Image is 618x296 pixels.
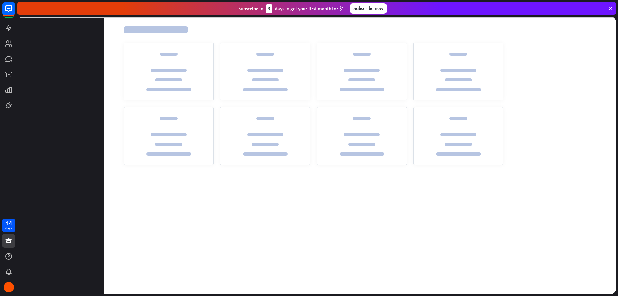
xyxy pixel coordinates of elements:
[238,4,344,13] div: Subscribe in days to get your first month for $1
[5,220,12,226] div: 14
[266,4,272,13] div: 3
[350,3,387,14] div: Subscribe now
[5,226,12,231] div: days
[4,282,14,292] div: I
[5,3,24,22] button: Open LiveChat chat widget
[2,219,15,232] a: 14 days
